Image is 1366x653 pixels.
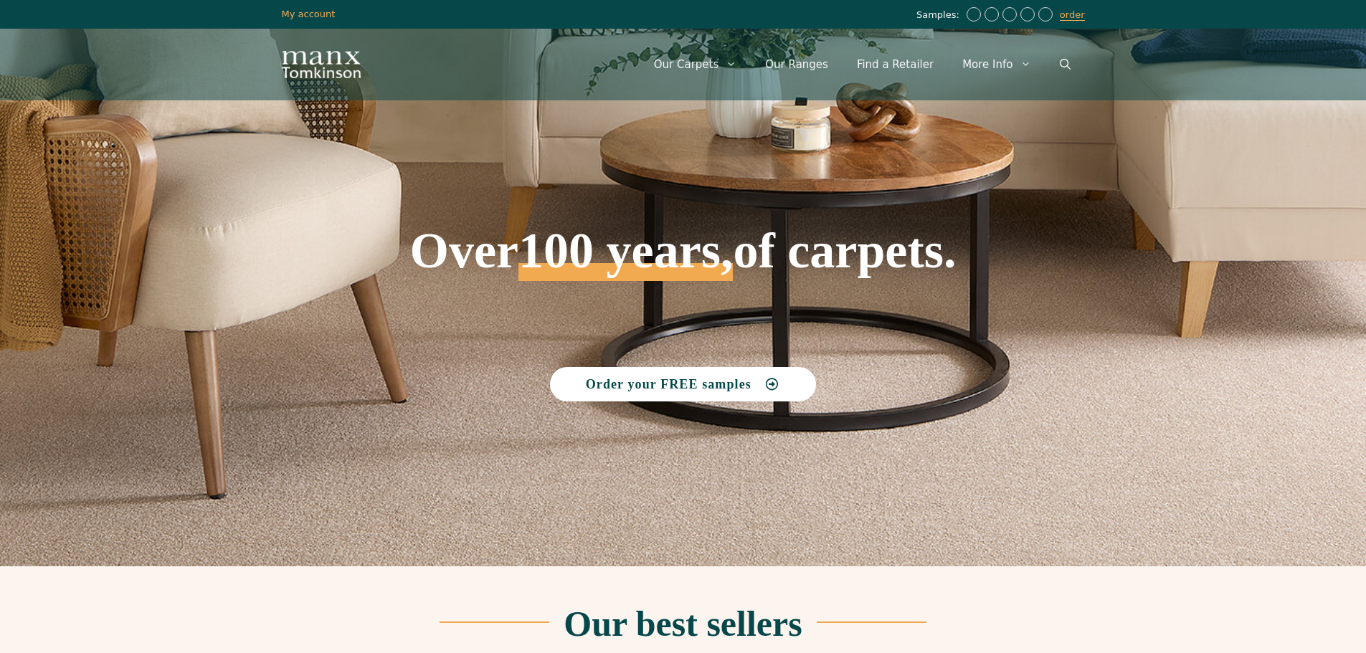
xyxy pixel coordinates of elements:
a: Our Ranges [751,43,843,86]
a: Our Carpets [640,43,751,86]
span: Samples: [916,9,963,22]
a: Order your FREE samples [550,367,817,401]
nav: Primary [640,43,1085,86]
a: order [1060,9,1085,21]
a: Open Search Bar [1045,43,1085,86]
img: Manx Tomkinson [282,51,361,78]
span: Order your FREE samples [586,378,751,391]
h2: Our best sellers [564,606,802,642]
h1: Over of carpets. [282,122,1085,281]
a: Find a Retailer [843,43,948,86]
span: 100 years, [518,238,733,281]
a: More Info [948,43,1045,86]
a: My account [282,9,336,19]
